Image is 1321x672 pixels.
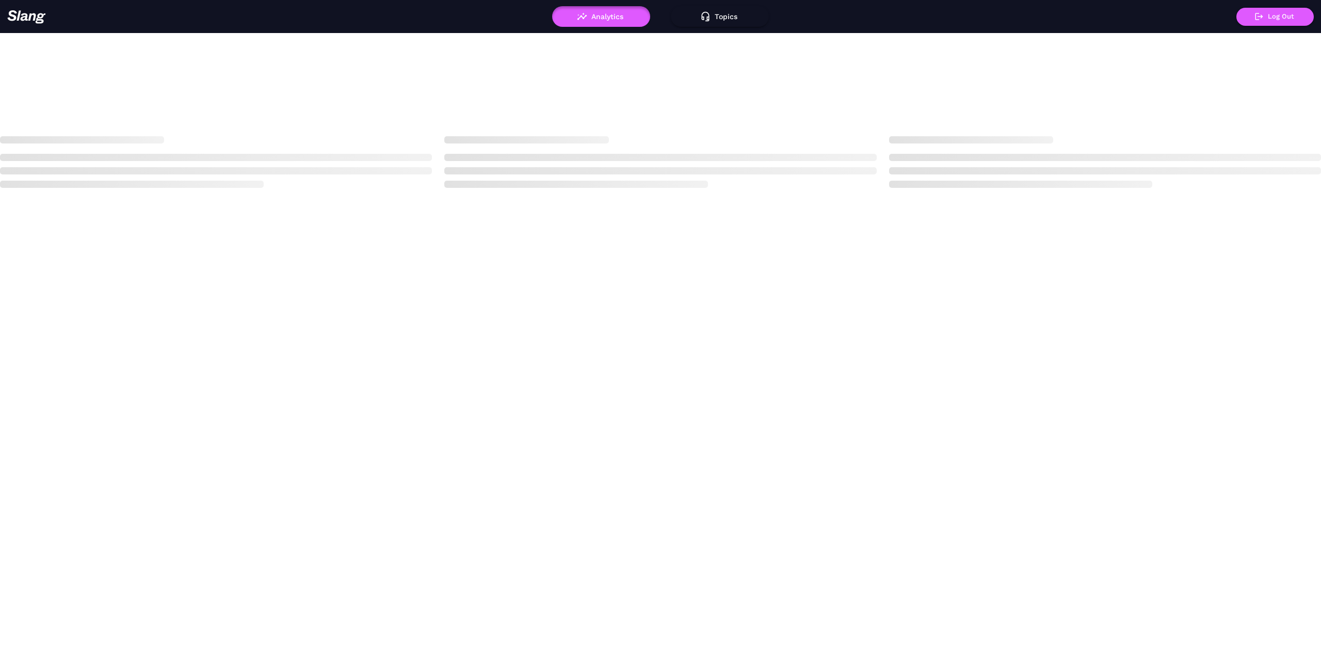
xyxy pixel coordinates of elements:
[7,10,46,24] img: 623511267c55cb56e2f2a487_logo2.png
[552,6,650,27] button: Analytics
[552,12,650,20] a: Analytics
[671,6,769,27] button: Topics
[1236,8,1314,26] button: Log Out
